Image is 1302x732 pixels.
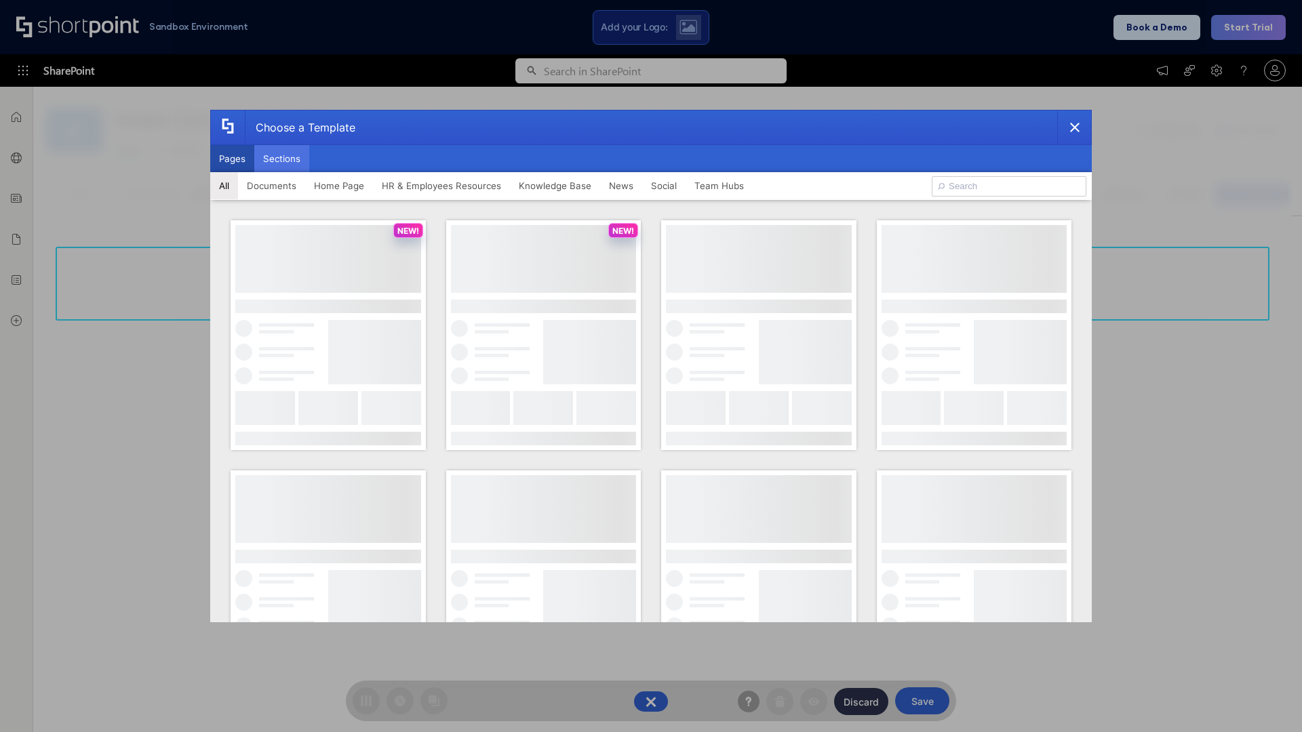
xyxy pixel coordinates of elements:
button: All [210,172,238,199]
button: Home Page [305,172,373,199]
button: Social [642,172,686,199]
button: News [600,172,642,199]
button: Documents [238,172,305,199]
div: Choose a Template [245,110,355,144]
button: Team Hubs [686,172,753,199]
p: NEW! [397,226,419,236]
button: Sections [254,145,309,172]
p: NEW! [612,226,634,236]
iframe: Chat Widget [1234,667,1302,732]
div: template selector [210,110,1092,622]
button: Pages [210,145,254,172]
input: Search [932,176,1086,197]
button: Knowledge Base [510,172,600,199]
button: HR & Employees Resources [373,172,510,199]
